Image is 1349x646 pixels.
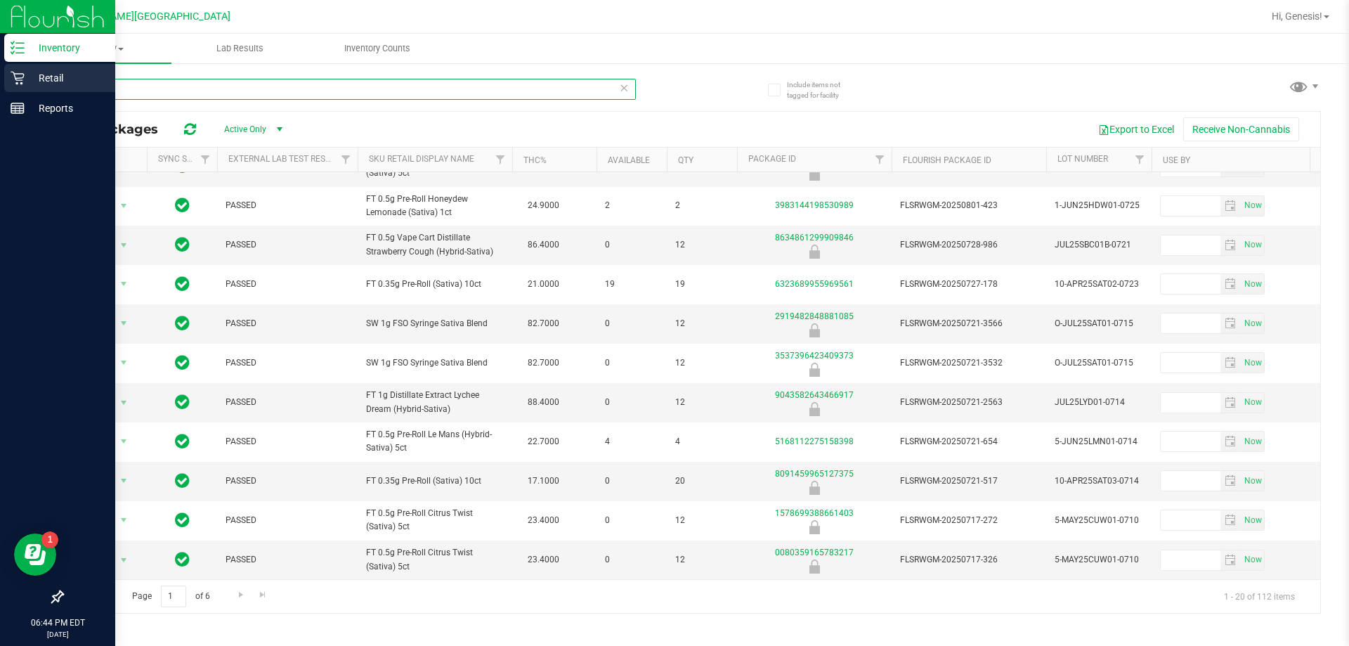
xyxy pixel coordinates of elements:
[900,474,1038,488] span: FLSRWGM-20250721-517
[366,317,504,330] span: SW 1g FSO Syringe Sativa Blend
[1163,155,1190,165] a: Use By
[1055,238,1143,252] span: JUL25SBC01B-0721
[605,553,658,567] span: 0
[619,79,629,97] span: Clear
[775,469,854,479] a: 8091459965127375
[1055,278,1143,291] span: 10-APR25SAT02-0723
[175,235,190,254] span: In Sync
[1241,235,1264,255] span: select
[309,34,447,63] a: Inventory Counts
[115,274,133,294] span: select
[903,155,991,165] a: Flourish Package ID
[120,586,221,607] span: Page of 6
[171,34,309,63] a: Lab Results
[605,317,658,330] span: 0
[735,560,894,574] div: Newly Received
[900,317,1038,330] span: FLSRWGM-20250721-3566
[25,100,109,117] p: Reports
[605,356,658,370] span: 0
[521,471,566,491] span: 17.1000
[1241,471,1265,491] span: Set Current date
[115,393,133,413] span: select
[1241,432,1265,452] span: Set Current date
[735,402,894,416] div: Newly Received
[735,363,894,377] div: Newly Received
[675,317,729,330] span: 12
[675,396,729,409] span: 12
[775,508,854,518] a: 1578699388661403
[608,155,650,165] a: Available
[775,437,854,446] a: 5168112275158398
[1213,586,1306,607] span: 1 - 20 of 112 items
[25,70,109,86] p: Retail
[1241,471,1264,491] span: select
[226,317,349,330] span: PASSED
[1220,196,1241,216] span: select
[1057,154,1108,164] a: Lot Number
[14,534,56,576] iframe: Resource center
[675,514,729,527] span: 12
[366,356,504,370] span: SW 1g FSO Syringe Sativa Blend
[6,616,109,629] p: 06:44 PM EDT
[1220,510,1241,530] span: select
[900,514,1038,527] span: FLSRWGM-20250717-272
[775,279,854,289] a: 6323689955969561
[226,396,349,409] span: PASSED
[226,199,349,212] span: PASSED
[41,531,58,548] iframe: Resource center unread badge
[1241,510,1264,530] span: select
[366,507,504,534] span: FT 0.5g Pre-Roll Citrus Twist (Sativa) 5ct
[25,39,109,56] p: Inventory
[775,390,854,400] a: 9043582643466917
[1241,314,1265,334] span: Set Current date
[1241,196,1264,216] span: select
[605,435,658,448] span: 4
[366,428,504,455] span: FT 0.5g Pre-Roll Le Mans (Hybrid-Sativa) 5ct
[226,278,349,291] span: PASSED
[1055,356,1143,370] span: O-JUL25SAT01-0715
[158,154,212,164] a: Sync Status
[1055,474,1143,488] span: 10-APR25SAT03-0714
[521,314,566,334] span: 82.7000
[366,474,504,488] span: FT 0.35g Pre-Roll (Sativa) 10ct
[366,546,504,573] span: FT 0.5g Pre-Roll Citrus Twist (Sativa) 5ct
[226,435,349,448] span: PASSED
[1220,471,1241,491] span: select
[775,233,854,243] a: 8634861299909846
[228,154,339,164] a: External Lab Test Result
[115,314,133,333] span: select
[253,586,273,605] a: Go to the last page
[115,196,133,216] span: select
[521,195,566,216] span: 24.9000
[1241,353,1265,373] span: Set Current date
[523,155,547,165] a: THC%
[115,432,133,451] span: select
[1241,393,1264,413] span: select
[366,231,504,258] span: FT 0.5g Vape Cart Distillate Strawberry Cough (Hybrid-Sativa)
[175,195,190,215] span: In Sync
[1241,314,1264,333] span: select
[675,356,729,370] span: 12
[1055,199,1143,212] span: 1-JUN25HDW01-0725
[1055,396,1143,409] span: JUL25LYD01-0714
[900,199,1038,212] span: FLSRWGM-20250801-423
[11,71,25,85] inline-svg: Retail
[1220,235,1241,255] span: select
[900,238,1038,252] span: FLSRWGM-20250728-986
[1220,314,1241,333] span: select
[226,514,349,527] span: PASSED
[73,122,172,137] span: All Packages
[605,396,658,409] span: 0
[1055,435,1143,448] span: 5-JUN25LMN01-0714
[1241,510,1265,531] span: Set Current date
[521,510,566,531] span: 23.4000
[366,193,504,219] span: FT 0.5g Pre-Roll Honeydew Lemonade (Sativa) 1ct
[900,356,1038,370] span: FLSRWGM-20250721-3532
[325,42,429,55] span: Inventory Counts
[175,432,190,451] span: In Sync
[1220,432,1241,451] span: select
[675,199,729,212] span: 2
[787,79,857,101] span: Include items not tagged for facility
[161,586,186,607] input: 1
